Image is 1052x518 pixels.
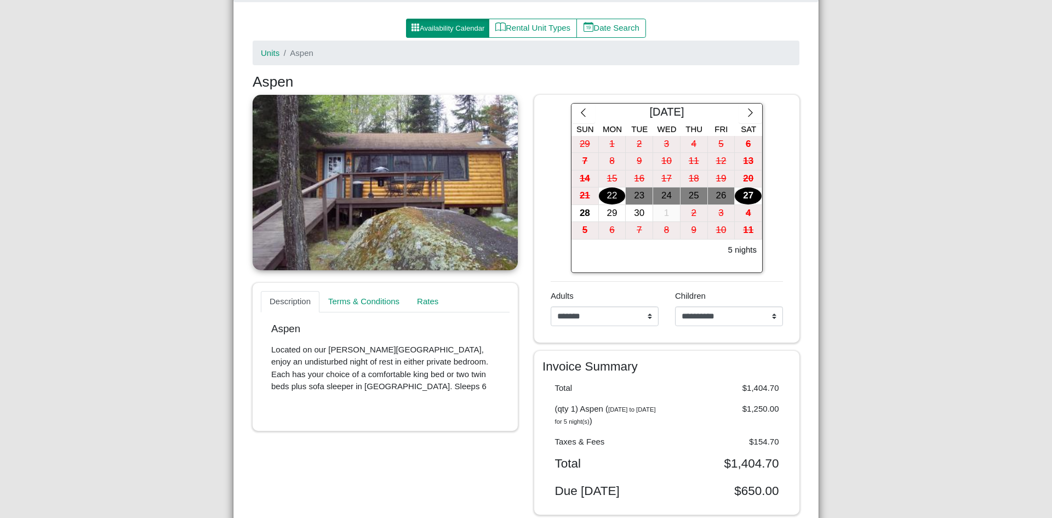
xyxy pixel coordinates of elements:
[411,23,420,32] svg: grid3x3 gap fill
[626,136,653,153] button: 2
[745,107,756,118] svg: chevron right
[653,187,681,205] button: 24
[714,124,728,134] span: Fri
[681,136,707,153] div: 4
[599,205,626,223] button: 29
[708,205,735,222] div: 3
[271,344,499,393] p: Located on our [PERSON_NAME][GEOGRAPHIC_DATA], enjoy an undisturbed night of rest in either priva...
[681,205,707,222] div: 2
[708,170,735,187] div: 19
[653,205,681,223] button: 1
[653,205,680,222] div: 1
[626,205,653,222] div: 30
[626,222,653,240] button: 7
[547,483,667,498] div: Due [DATE]
[735,222,762,240] button: 11
[571,170,598,187] div: 14
[653,170,681,188] button: 17
[551,291,574,300] span: Adults
[626,153,653,170] button: 9
[626,170,653,188] button: 16
[599,170,626,188] button: 15
[653,136,680,153] div: 3
[667,456,787,471] div: $1,404.70
[675,291,706,300] span: Children
[631,124,648,134] span: Tue
[261,291,319,313] a: Description
[735,187,762,204] div: 27
[603,124,622,134] span: Mon
[739,104,762,123] button: chevron right
[547,436,667,448] div: Taxes & Fees
[489,19,577,38] button: bookRental Unit Types
[571,136,598,153] div: 29
[667,483,787,498] div: $650.00
[626,187,653,205] button: 23
[576,124,594,134] span: Sun
[735,205,762,223] button: 4
[653,153,680,170] div: 10
[576,19,646,38] button: calendar dateDate Search
[728,245,757,255] h6: 5 nights
[735,153,762,170] button: 13
[547,382,667,395] div: Total
[626,170,653,187] div: 16
[708,153,735,170] button: 12
[653,187,680,204] div: 24
[599,222,626,240] button: 6
[735,170,762,188] button: 20
[584,22,594,32] svg: calendar date
[571,170,599,188] button: 14
[571,222,598,239] div: 5
[708,187,735,205] button: 26
[685,124,702,134] span: Thu
[595,104,739,123] div: [DATE]
[735,136,762,153] button: 6
[408,291,447,313] a: Rates
[599,205,626,222] div: 29
[681,187,708,205] button: 25
[599,187,626,204] div: 22
[681,153,708,170] button: 11
[681,205,708,223] button: 2
[681,187,707,204] div: 25
[495,22,506,32] svg: book
[571,205,599,223] button: 28
[542,359,791,374] h4: Invoice Summary
[626,205,653,223] button: 30
[735,205,762,222] div: 4
[547,403,667,428] div: (qty 1) Aspen ( )
[708,187,735,204] div: 26
[735,170,762,187] div: 20
[571,187,599,205] button: 21
[658,124,677,134] span: Wed
[571,136,599,153] button: 29
[653,222,681,240] button: 8
[653,153,681,170] button: 10
[571,153,598,170] div: 7
[681,222,708,240] button: 9
[599,136,626,153] button: 1
[599,187,626,205] button: 22
[599,153,626,170] button: 8
[571,153,599,170] button: 7
[571,187,598,204] div: 21
[708,222,735,240] button: 10
[261,48,279,58] a: Units
[406,19,489,38] button: grid3x3 gap fillAvailability Calendar
[708,205,735,223] button: 3
[271,323,499,335] p: Aspen
[667,436,787,448] div: $154.70
[735,187,762,205] button: 27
